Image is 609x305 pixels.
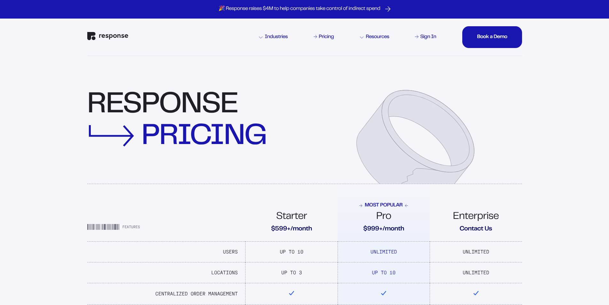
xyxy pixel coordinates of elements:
td: Unlimited [338,242,430,262]
td: Locations [87,262,246,283]
td: Up To 10 [338,262,430,283]
a: Pricing [313,33,335,41]
td: Centralized Order Management [87,283,246,305]
a: Sign In [414,33,437,41]
a: Response Home [87,32,128,42]
div: Sign In [420,35,436,40]
td: Unlimited [430,262,522,283]
div: response [87,92,268,153]
p: 🎉 Response raises $4M to help companies take control of indirect spend [219,6,380,12]
button: Book a DemoBook a DemoBook a DemoBook a DemoBook a Demo [462,26,522,48]
div: Industries [259,35,288,40]
td: Users [87,242,246,262]
div: Resources [360,35,389,40]
span: $999+/month [363,225,404,233]
div: Pricing [319,35,334,40]
span: Enterprise [453,212,499,222]
span: Starter [276,212,307,222]
div: Book a Demo [477,35,507,40]
span: Pro [376,212,391,222]
td: Up To 3 [246,262,338,283]
td: Unlimited [430,242,522,262]
span: $599+/month [271,225,312,233]
div: pricing [142,124,267,151]
span: Contact Us [460,225,492,233]
td: Up To 10 [246,242,338,262]
div: Features [87,224,246,233]
img: Response Logo [87,32,128,40]
span: Most Popular [359,203,408,209]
